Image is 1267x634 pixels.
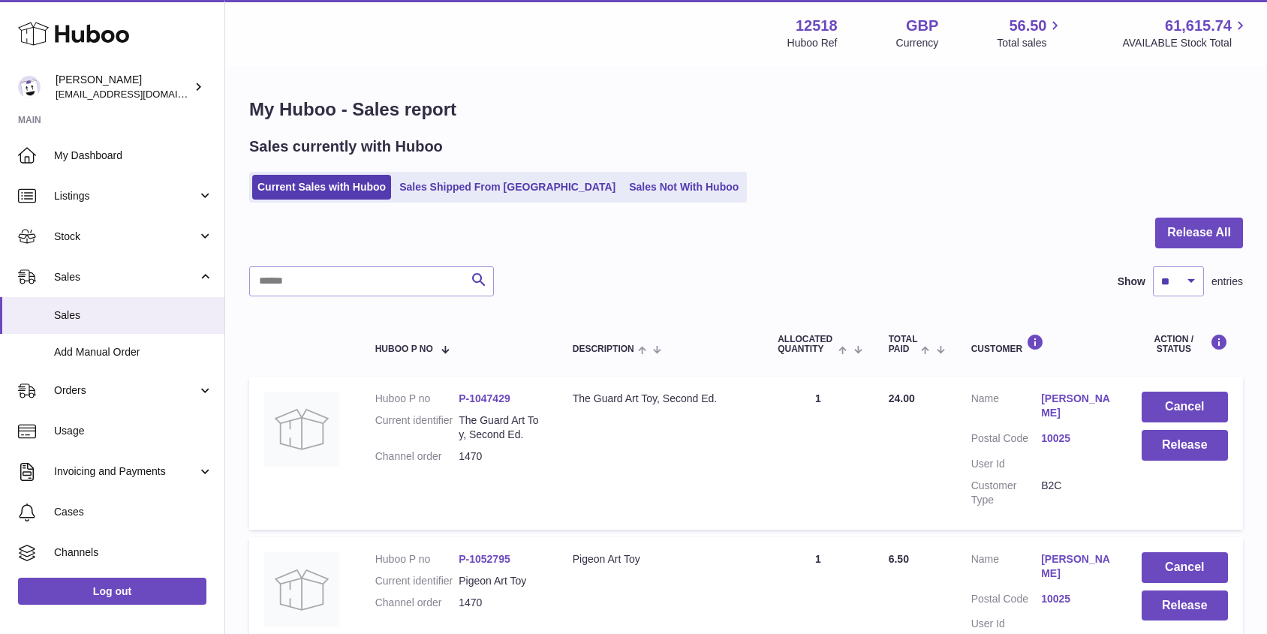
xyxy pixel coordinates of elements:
[54,189,197,203] span: Listings
[1118,275,1145,289] label: Show
[249,137,443,157] h2: Sales currently with Huboo
[889,335,918,354] span: Total paid
[1041,431,1111,446] a: 10025
[1142,552,1228,583] button: Cancel
[54,149,213,163] span: My Dashboard
[375,413,459,442] dt: Current identifier
[971,617,1041,631] dt: User Id
[573,552,748,566] div: Pigeon Art Toy
[889,553,909,565] span: 6.50
[54,505,213,519] span: Cases
[971,479,1041,507] dt: Customer Type
[54,308,213,323] span: Sales
[906,16,938,36] strong: GBP
[459,392,510,404] a: P-1047429
[54,270,197,284] span: Sales
[778,335,835,354] span: ALLOCATED Quantity
[1041,392,1111,420] a: [PERSON_NAME]
[459,574,543,588] dd: Pigeon Art Toy
[896,36,939,50] div: Currency
[1142,430,1228,461] button: Release
[375,574,459,588] dt: Current identifier
[54,545,213,560] span: Channels
[394,175,621,200] a: Sales Shipped From [GEOGRAPHIC_DATA]
[459,449,543,464] dd: 1470
[971,431,1041,449] dt: Postal Code
[624,175,744,200] a: Sales Not With Huboo
[1165,16,1232,36] span: 61,615.74
[787,36,838,50] div: Huboo Ref
[54,383,197,398] span: Orders
[18,578,206,605] a: Log out
[54,464,197,479] span: Invoicing and Payments
[889,392,915,404] span: 24.00
[375,392,459,406] dt: Huboo P no
[971,334,1112,354] div: Customer
[252,175,391,200] a: Current Sales with Huboo
[375,449,459,464] dt: Channel order
[18,76,41,98] img: caitlin@fancylamp.co
[971,552,1041,584] dt: Name
[1142,334,1228,354] div: Action / Status
[1155,218,1243,248] button: Release All
[1142,392,1228,422] button: Cancel
[971,392,1041,424] dt: Name
[54,424,213,438] span: Usage
[573,392,748,406] div: The Guard Art Toy, Second Ed.
[1211,275,1243,289] span: entries
[54,345,213,359] span: Add Manual Order
[375,552,459,566] dt: Huboo P no
[375,596,459,610] dt: Channel order
[1122,16,1249,50] a: 61,615.74 AVAILABLE Stock Total
[459,596,543,610] dd: 1470
[763,377,874,529] td: 1
[796,16,838,36] strong: 12518
[264,552,339,627] img: no-photo.jpg
[1041,592,1111,606] a: 10025
[56,73,191,101] div: [PERSON_NAME]
[1122,36,1249,50] span: AVAILABLE Stock Total
[1009,16,1046,36] span: 56.50
[971,457,1041,471] dt: User Id
[1041,552,1111,581] a: [PERSON_NAME]
[56,88,221,100] span: [EMAIL_ADDRESS][DOMAIN_NAME]
[1142,590,1228,621] button: Release
[573,344,634,354] span: Description
[54,230,197,244] span: Stock
[249,98,1243,122] h1: My Huboo - Sales report
[997,36,1064,50] span: Total sales
[1041,479,1111,507] dd: B2C
[997,16,1064,50] a: 56.50 Total sales
[459,553,510,565] a: P-1052795
[971,592,1041,610] dt: Postal Code
[459,413,543,442] dd: The Guard Art Toy, Second Ed.
[264,392,339,467] img: no-photo.jpg
[375,344,433,354] span: Huboo P no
